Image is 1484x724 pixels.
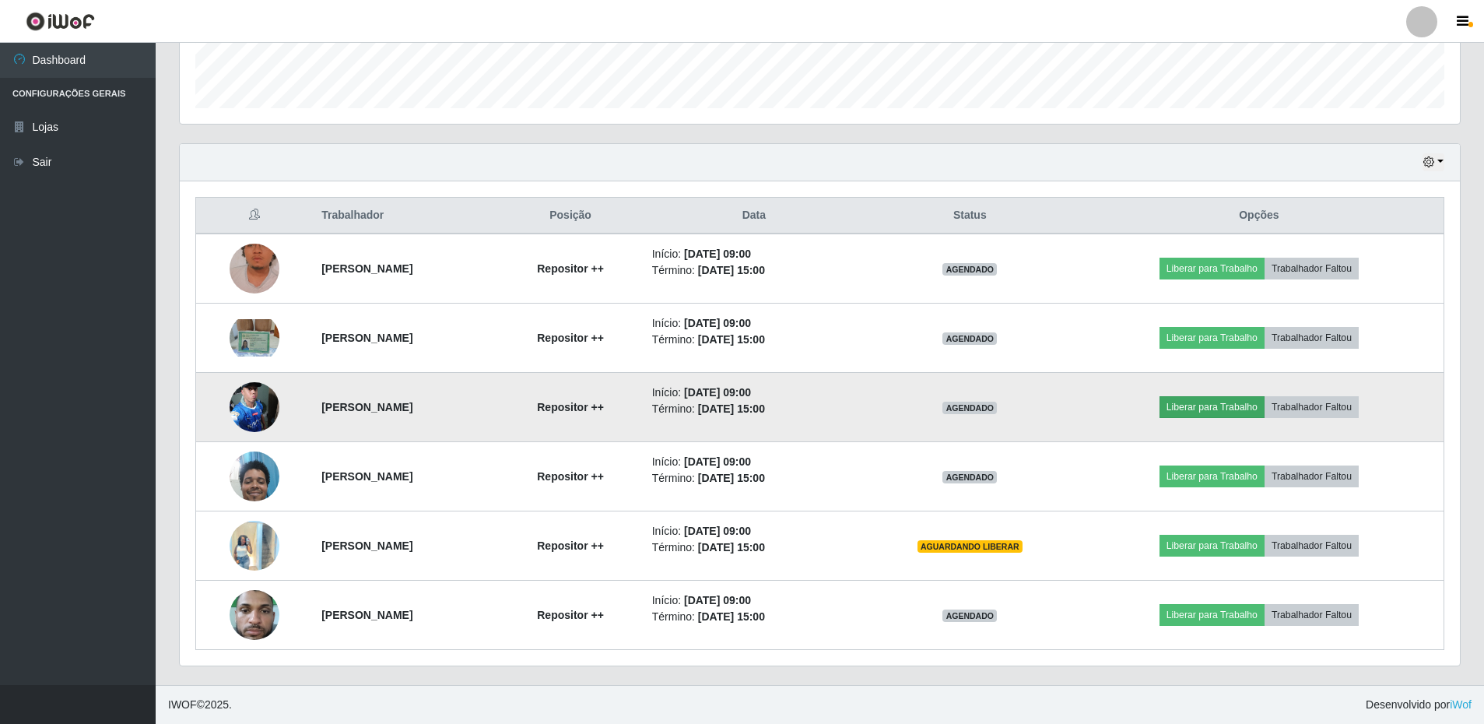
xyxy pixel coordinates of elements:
[321,332,412,344] strong: [PERSON_NAME]
[652,315,856,332] li: Início:
[1265,396,1359,418] button: Trabalhador Faltou
[684,386,751,399] time: [DATE] 09:00
[684,317,751,329] time: [DATE] 09:00
[1265,258,1359,279] button: Trabalhador Faltou
[698,472,765,484] time: [DATE] 15:00
[1450,698,1472,711] a: iWof
[1159,604,1265,626] button: Liberar para Trabalho
[652,401,856,417] li: Término:
[321,470,412,483] strong: [PERSON_NAME]
[1075,198,1444,234] th: Opções
[230,224,279,313] img: 1751108457941.jpeg
[942,332,997,345] span: AGENDADO
[321,401,412,413] strong: [PERSON_NAME]
[652,385,856,401] li: Início:
[1159,258,1265,279] button: Liberar para Trabalho
[168,697,232,713] span: © 2025 .
[230,374,279,440] img: 1752777150518.jpeg
[321,262,412,275] strong: [PERSON_NAME]
[1265,604,1359,626] button: Trabalhador Faltou
[1265,327,1359,349] button: Trabalhador Faltou
[1265,466,1359,487] button: Trabalhador Faltou
[537,401,604,413] strong: Repositor ++
[321,609,412,621] strong: [PERSON_NAME]
[652,454,856,470] li: Início:
[1159,396,1265,418] button: Liberar para Trabalho
[684,594,751,606] time: [DATE] 09:00
[698,402,765,415] time: [DATE] 15:00
[537,539,604,552] strong: Repositor ++
[537,609,604,621] strong: Repositor ++
[684,455,751,468] time: [DATE] 09:00
[652,332,856,348] li: Término:
[652,539,856,556] li: Término:
[1159,327,1265,349] button: Liberar para Trabalho
[537,262,604,275] strong: Repositor ++
[230,319,279,357] img: 1752013122469.jpeg
[652,592,856,609] li: Início:
[537,332,604,344] strong: Repositor ++
[917,540,1023,553] span: AGUARDANDO LIBERAR
[1159,466,1265,487] button: Liberar para Trabalho
[168,698,197,711] span: IWOF
[230,512,279,578] img: 1755563086597.jpeg
[643,198,865,234] th: Data
[537,470,604,483] strong: Repositor ++
[230,443,279,509] img: 1753733512120.jpeg
[652,262,856,279] li: Término:
[1366,697,1472,713] span: Desenvolvido por
[1159,535,1265,557] button: Liberar para Trabalho
[942,610,997,622] span: AGENDADO
[26,12,95,31] img: CoreUI Logo
[698,541,765,554] time: [DATE] 15:00
[312,198,498,234] th: Trabalhador
[321,539,412,552] strong: [PERSON_NAME]
[698,610,765,623] time: [DATE] 15:00
[652,470,856,487] li: Término:
[942,402,997,414] span: AGENDADO
[652,246,856,262] li: Início:
[652,609,856,625] li: Término:
[498,198,642,234] th: Posição
[684,525,751,537] time: [DATE] 09:00
[230,571,279,659] img: 1756500901770.jpeg
[942,263,997,276] span: AGENDADO
[684,248,751,260] time: [DATE] 09:00
[1265,535,1359,557] button: Trabalhador Faltou
[698,264,765,276] time: [DATE] 15:00
[942,471,997,483] span: AGENDADO
[698,333,765,346] time: [DATE] 15:00
[865,198,1075,234] th: Status
[652,523,856,539] li: Início:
